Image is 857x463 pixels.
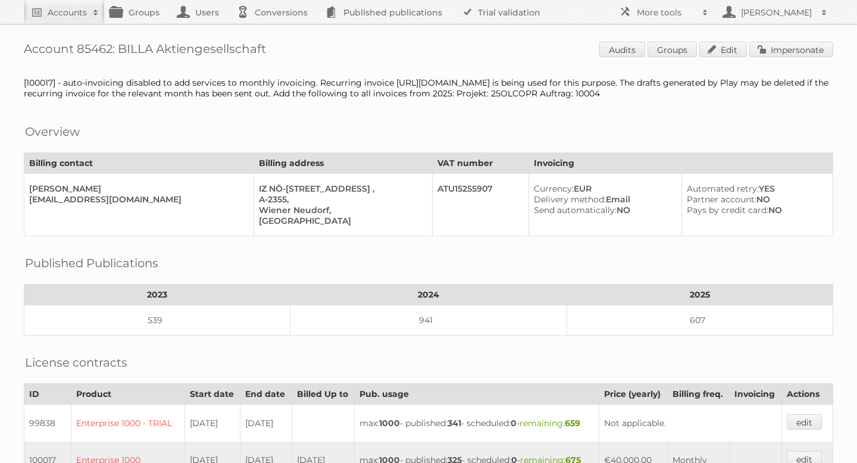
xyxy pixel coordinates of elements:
[433,153,529,174] th: VAT number
[687,194,756,205] span: Partner account:
[29,183,244,194] div: [PERSON_NAME]
[379,418,400,428] strong: 1000
[290,305,567,336] td: 941
[637,7,696,18] h2: More tools
[24,284,290,305] th: 2023
[259,205,423,215] div: Wiener Neudorf,
[565,418,580,428] strong: 659
[687,183,823,194] div: YES
[730,384,781,405] th: Invoicing
[240,405,292,442] td: [DATE]
[534,194,606,205] span: Delivery method:
[184,384,240,405] th: Start date
[534,205,672,215] div: NO
[24,42,833,60] h1: Account 85462: BILLA Aktiengesellschaft
[24,405,71,442] td: 99838
[687,194,823,205] div: NO
[259,215,423,226] div: [GEOGRAPHIC_DATA]
[511,418,517,428] strong: 0
[25,123,80,140] h2: Overview
[599,384,667,405] th: Price (yearly)
[24,77,833,99] div: [100017] - auto-invoicing disabled to add services to monthly invoicing. Recurring invoice [URL][...
[355,384,599,405] th: Pub. usage
[534,205,617,215] span: Send automatically:
[71,384,185,405] th: Product
[24,305,290,336] td: 539
[292,384,355,405] th: Billed Up to
[29,194,244,205] div: [EMAIL_ADDRESS][DOMAIN_NAME]
[433,174,529,236] td: ATU15255907
[534,194,672,205] div: Email
[25,353,127,371] h2: License contracts
[520,418,580,428] span: remaining:
[599,405,781,442] td: Not applicable.
[259,183,423,194] div: IZ NÖ-[STREET_ADDRESS] ,
[738,7,815,18] h2: [PERSON_NAME]
[699,42,747,57] a: Edit
[648,42,697,57] a: Groups
[24,384,71,405] th: ID
[254,153,433,174] th: Billing address
[71,405,185,442] td: Enterprise 1000 - TRIAL
[184,405,240,442] td: [DATE]
[534,183,574,194] span: Currency:
[781,384,833,405] th: Actions
[687,183,759,194] span: Automated retry:
[355,405,599,442] td: max: - published: - scheduled: -
[448,418,461,428] strong: 341
[24,153,254,174] th: Billing contact
[240,384,292,405] th: End date
[25,254,158,272] h2: Published Publications
[687,205,768,215] span: Pays by credit card:
[749,42,833,57] a: Impersonate
[259,194,423,205] div: A-2355,
[567,305,833,336] td: 607
[48,7,87,18] h2: Accounts
[290,284,567,305] th: 2024
[567,284,833,305] th: 2025
[534,183,672,194] div: EUR
[787,414,822,430] a: edit
[667,384,730,405] th: Billing freq.
[529,153,833,174] th: Invoicing
[599,42,645,57] a: Audits
[687,205,823,215] div: NO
